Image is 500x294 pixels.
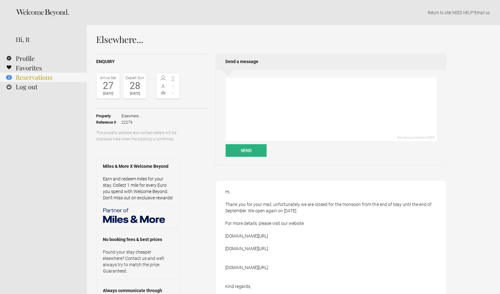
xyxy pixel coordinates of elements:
h2: Enquiry [96,58,207,65]
div: 27 [98,81,118,91]
div: [DATE] [125,91,145,97]
strong: Reference # [96,119,121,126]
div: Hi, R [16,35,77,44]
p: | NEED HELP? . [96,9,491,16]
span: 22279 [121,119,141,126]
a: Email us [475,10,490,15]
div: [DATE] [98,91,118,97]
strong: Miles & More X Welcome Beyond [103,163,173,169]
h2: Send a message [216,54,446,69]
span: 2 [168,75,178,82]
a: Earn and redeem miles for your stay. Collect 1 mile for every Euro you spend with Welcome Beyond.... [103,176,173,200]
p: Found your stay cheaper elsewhere? Contact us and we’ll always try to match the price. Guaranteed. [103,249,173,274]
flynt-notification-badge: 2 [6,75,12,80]
span: - [168,83,178,89]
span: Elsewhere... [121,113,141,119]
div: 28 [125,81,145,91]
img: Miles & More [103,207,166,223]
strong: No booking fees & best prices [103,236,173,243]
strong: Property [96,113,121,119]
p: The property address and contact details will be displayed here when the booking is confirmed. [96,130,180,142]
h1: Elsewhere... [96,35,446,44]
button: Send [226,144,267,157]
span: - [168,90,178,96]
div: Depart Sun [125,75,145,81]
div: Arrive Sat [98,75,118,81]
a: Return to site [428,10,450,15]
